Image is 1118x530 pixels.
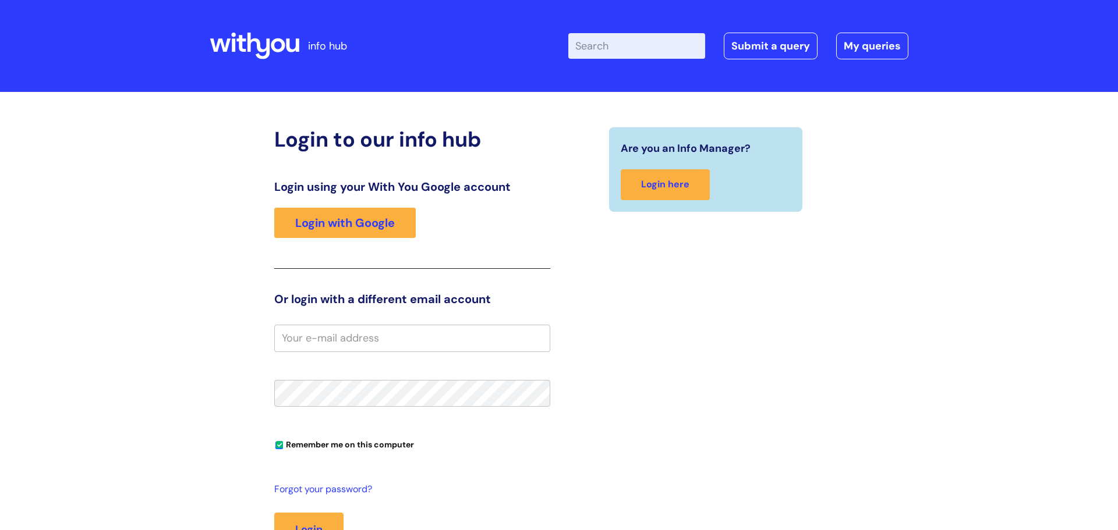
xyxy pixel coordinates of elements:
div: You can uncheck this option if you're logging in from a shared device [274,435,550,453]
span: Are you an Info Manager? [621,139,751,158]
input: Your e-mail address [274,325,550,351]
input: Search [568,33,705,59]
input: Remember me on this computer [275,442,283,449]
h3: Or login with a different email account [274,292,550,306]
p: info hub [308,37,347,55]
a: Login with Google [274,208,416,238]
a: Forgot your password? [274,481,544,498]
h3: Login using your With You Google account [274,180,550,194]
a: Login here [621,169,710,200]
h2: Login to our info hub [274,127,550,152]
a: My queries [836,33,908,59]
a: Submit a query [724,33,818,59]
label: Remember me on this computer [274,437,414,450]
